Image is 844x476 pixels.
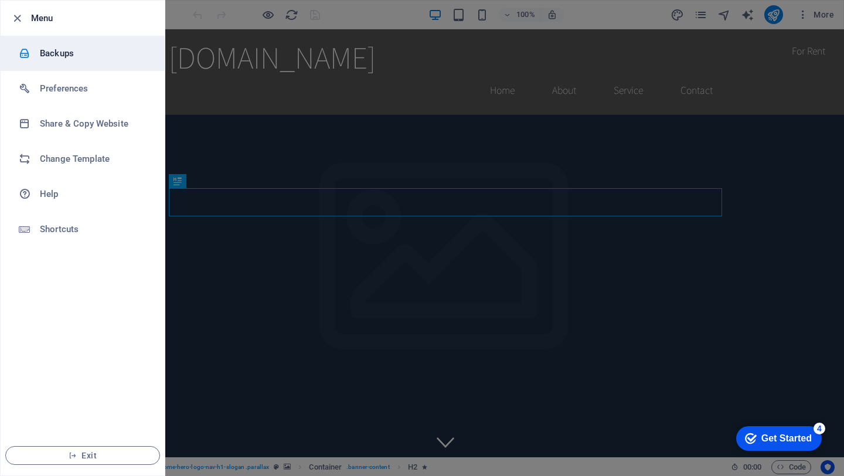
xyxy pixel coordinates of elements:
[35,13,85,23] div: Get Started
[40,46,148,60] h6: Backups
[1,176,165,212] a: Help
[27,409,42,412] button: 2
[87,2,98,14] div: 4
[40,152,148,166] h6: Change Template
[40,187,148,201] h6: Help
[5,446,160,465] button: Exit
[27,394,42,397] button: 1
[15,451,150,460] span: Exit
[736,9,788,34] div: For Rent
[40,222,148,236] h6: Shortcuts
[27,425,42,428] button: 3
[9,6,95,30] div: Get Started 4 items remaining, 20% complete
[40,117,148,131] h6: Share & Copy Website
[40,81,148,96] h6: Preferences
[31,11,155,25] h6: Menu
